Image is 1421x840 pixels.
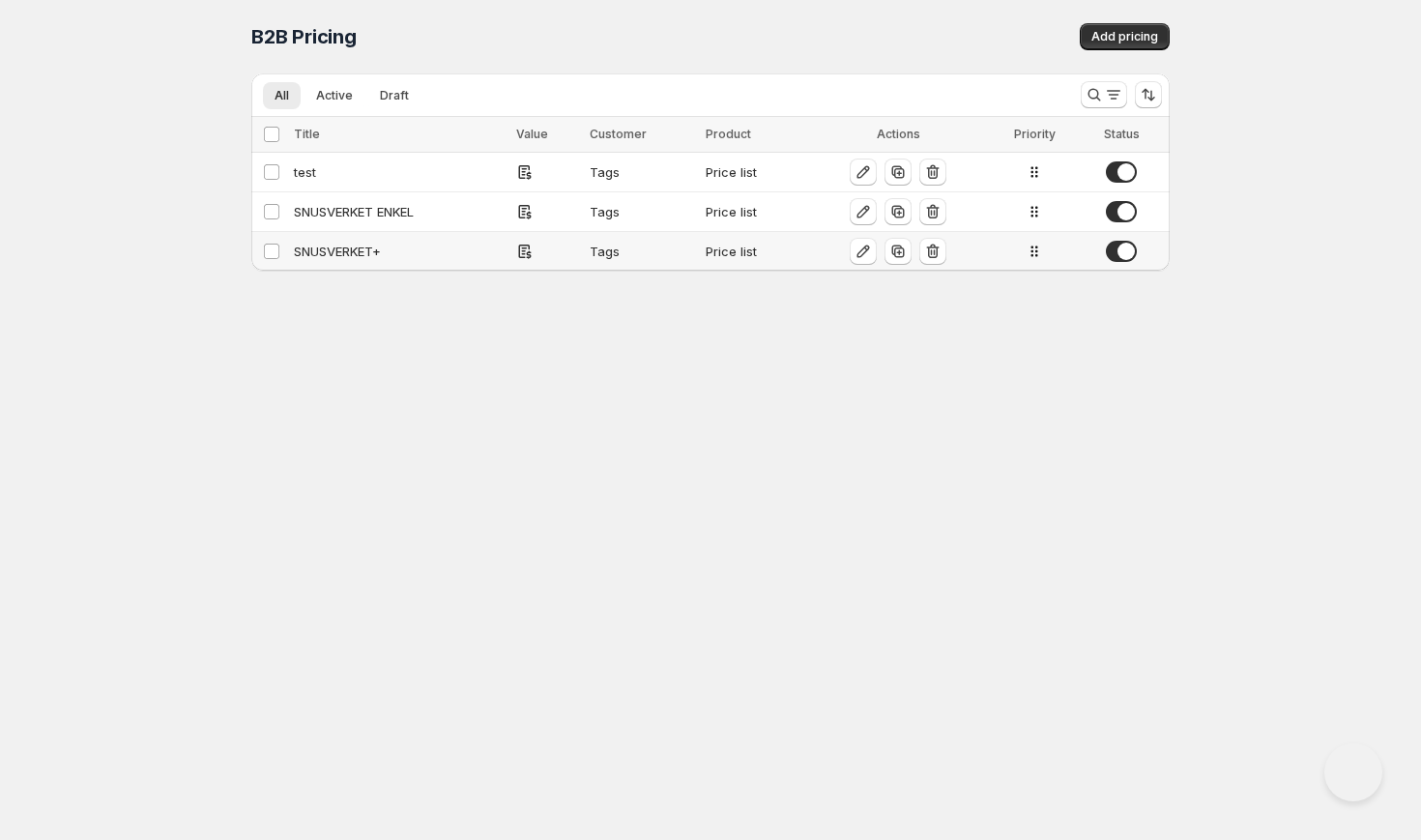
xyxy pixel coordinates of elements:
[590,162,694,182] div: Tags
[706,162,800,182] div: Price list
[706,127,751,141] span: Product
[316,88,353,103] span: Active
[590,202,694,221] div: Tags
[1014,127,1056,141] span: Priority
[877,127,920,141] span: Actions
[1135,81,1162,108] button: Sort the results
[706,202,800,221] div: Price list
[1091,29,1158,44] span: Add pricing
[294,162,505,182] div: test
[516,127,548,141] span: Value
[275,88,289,103] span: All
[294,202,505,221] div: SNUSVERKET ENKEL
[1324,743,1382,801] iframe: Help Scout Beacon - Open
[1080,23,1170,50] button: Add pricing
[251,25,357,48] span: B2B Pricing
[380,88,409,103] span: Draft
[706,242,800,261] div: Price list
[294,242,505,261] div: SNUSVERKET+
[590,242,694,261] div: Tags
[590,127,647,141] span: Customer
[1104,127,1140,141] span: Status
[1081,81,1127,108] button: Search and filter results
[294,127,320,141] span: Title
